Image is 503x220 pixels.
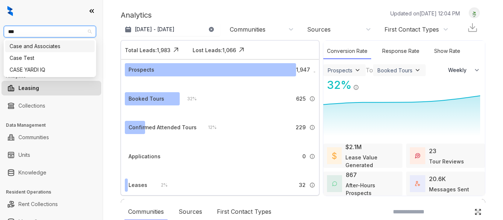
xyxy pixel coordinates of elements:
div: Communities [230,25,265,33]
a: Rent Collections [18,197,58,212]
div: Response Rate [379,43,423,59]
a: Collections [18,98,45,113]
img: Download [467,22,478,33]
img: Info [309,182,315,188]
img: logo [7,6,13,16]
img: TotalFum [415,181,420,186]
button: [DATE] - [DATE] [121,23,220,36]
div: Applications [129,152,161,161]
img: Click Icon [359,78,370,89]
img: ViewFilterArrow [354,66,361,74]
span: 625 [296,95,306,103]
img: Info [309,96,315,102]
img: TourReviews [415,153,420,158]
div: Prospects [129,66,154,74]
div: Messages Sent [429,185,469,193]
div: Sources [307,25,331,33]
li: Rent Collections [1,197,101,212]
div: Prospects [328,67,352,73]
span: 229 [296,123,306,131]
img: Info [353,84,359,90]
span: 32 [299,181,306,189]
img: Info [309,154,315,159]
div: 867 [346,170,357,179]
img: Click Icon [170,44,182,55]
div: Booked Tours [377,67,412,73]
div: 32 % [323,77,352,93]
div: 23 [429,147,436,155]
div: CASE YARDI IQ [10,66,90,74]
p: Updated on [DATE] 12:04 PM [390,10,460,17]
div: Conversion Rate [323,43,371,59]
div: Total Leads: 1,983 [125,46,170,54]
div: Case and Associates [5,40,95,52]
a: Units [18,148,30,162]
a: Leasing [18,81,39,95]
div: Lost Leads: 1,066 [193,46,236,54]
img: LeaseValue [332,152,337,159]
div: 12 % [201,123,217,131]
img: Info [314,71,315,73]
p: Analytics [121,10,152,21]
div: 20.6K [429,174,446,183]
div: 32 % [180,95,197,103]
li: Communities [1,130,101,145]
span: 1,947 [296,66,310,74]
img: Click Icon [236,44,247,55]
p: [DATE] - [DATE] [135,26,175,33]
img: Click Icon [474,208,482,216]
span: Weekly [448,66,471,74]
img: ViewFilterArrow [414,66,421,74]
div: Booked Tours [129,95,164,103]
a: Knowledge [18,165,46,180]
div: Case Test [10,54,90,62]
div: First Contact Types [384,25,439,33]
div: To [366,66,373,75]
h3: Resident Operations [6,189,103,195]
li: Leasing [1,81,101,95]
div: Case Test [5,52,95,64]
li: Knowledge [1,165,101,180]
div: Show Rate [430,43,464,59]
button: Weekly [444,64,485,77]
div: After-Hours Prospects [346,181,398,197]
div: Leases [129,181,147,189]
div: Case and Associates [10,42,90,50]
div: $2.1M [345,143,362,151]
img: Info [309,125,315,130]
img: UserAvatar [469,9,479,17]
div: CASE YARDI IQ [5,64,95,76]
img: SearchIcon [459,209,465,215]
a: Communities [18,130,49,145]
li: Units [1,148,101,162]
li: Leads [1,49,101,64]
div: Tour Reviews [429,158,464,165]
div: Confirmed Attended Tours [129,123,197,131]
div: Lease Value Generated [345,154,398,169]
h3: Data Management [6,122,103,129]
li: Collections [1,98,101,113]
span: 0 [302,152,306,161]
div: 2 % [154,181,168,189]
img: AfterHoursConversations [332,181,337,186]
